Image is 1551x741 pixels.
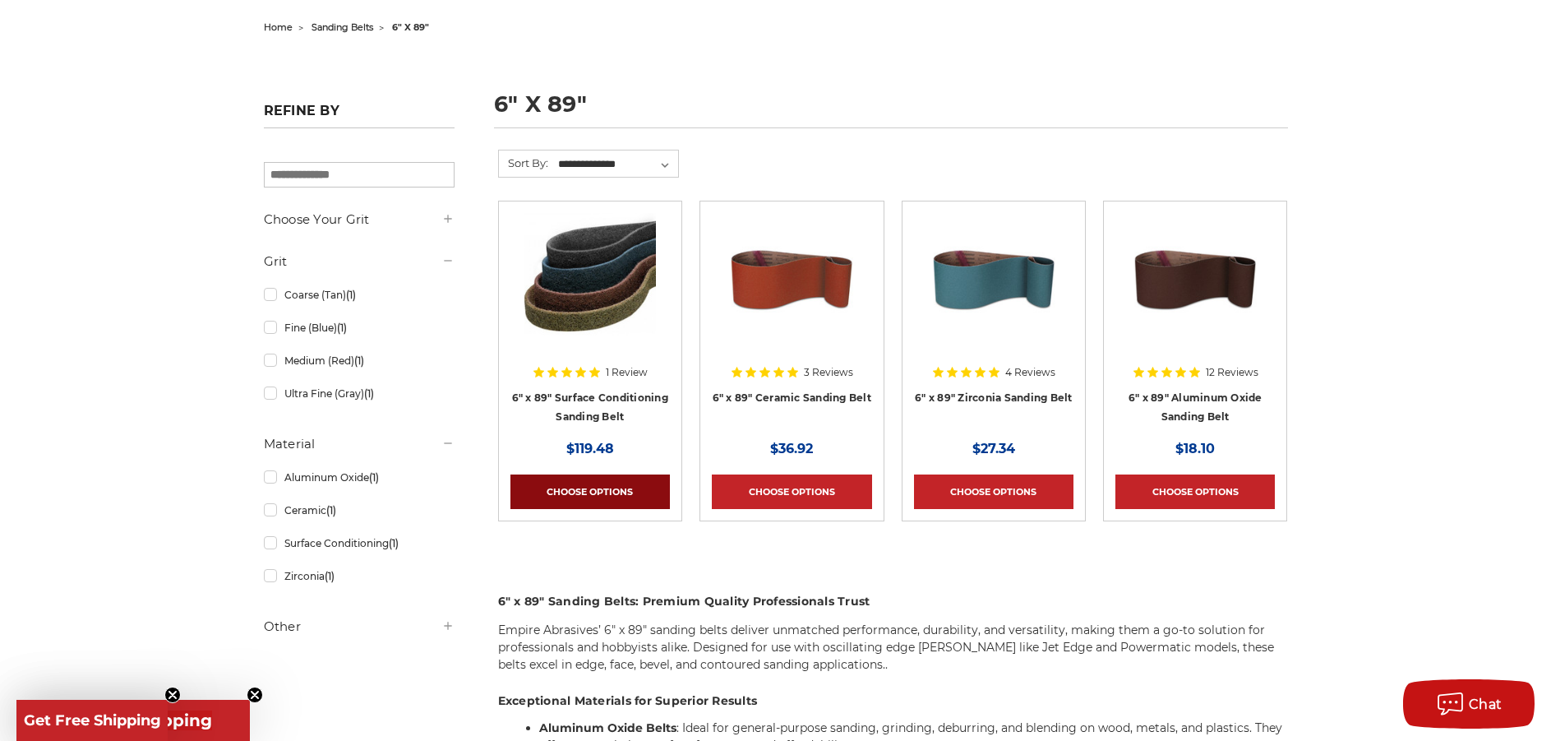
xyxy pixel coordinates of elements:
[16,700,250,741] div: Get Free ShippingClose teaser
[713,391,871,404] a: 6" x 89" Ceramic Sanding Belt
[264,21,293,33] a: home
[325,570,335,582] span: (1)
[326,504,336,516] span: (1)
[928,213,1059,345] img: 6" x 89" Zirconia Sanding Belt
[510,213,670,373] a: 6"x89" Surface Conditioning Sanding Belts
[264,252,455,271] h5: Grit
[264,617,455,637] h5: Other
[915,391,1073,404] a: 6" x 89" Zirconia Sanding Belt
[524,213,656,345] img: 6"x89" Surface Conditioning Sanding Belts
[914,213,1073,373] a: 6" x 89" Zirconia Sanding Belt
[346,289,356,301] span: (1)
[498,693,758,708] strong: Exceptional Materials for Superior Results
[498,594,870,609] strong: 6" x 89" Sanding Belts: Premium Quality Professionals Trust
[264,103,455,128] h5: Refine by
[264,562,455,590] a: Zirconia
[1403,679,1535,729] button: Chat
[726,213,857,345] img: 6" x 89" Ceramic Sanding Belt
[606,368,648,377] span: 1 Review
[510,475,670,509] a: Choose Options
[369,471,379,484] span: (1)
[392,21,429,33] span: 6" x 89"
[264,434,455,454] h5: Material
[1129,213,1261,345] img: 6" x 89" Aluminum Oxide Sanding Belt
[566,441,614,456] span: $119.48
[1115,475,1275,509] a: Choose Options
[512,391,668,423] a: 6" x 89" Surface Conditioning Sanding Belt
[972,441,1015,456] span: $27.34
[389,537,399,549] span: (1)
[498,623,1274,672] span: Empire Abrasives’ 6" x 89" sanding belts deliver unmatched performance, durability, and versatili...
[914,475,1073,509] a: Choose Options
[354,354,364,367] span: (1)
[1129,391,1262,423] a: 6" x 89" Aluminum Oxide Sanding Belt
[264,313,455,342] a: Fine (Blue)
[264,280,455,309] a: Coarse (Tan)
[1115,213,1275,373] a: 6" x 89" Aluminum Oxide Sanding Belt
[1206,368,1258,377] span: 12 Reviews
[1005,368,1055,377] span: 4 Reviews
[364,387,374,400] span: (1)
[312,21,373,33] a: sanding belts
[556,152,678,177] select: Sort By:
[539,720,676,735] strong: Aluminum Oxide Belts
[247,687,263,703] button: Close teaser
[164,687,181,703] button: Close teaser
[1469,697,1503,712] span: Chat
[264,529,455,558] a: Surface Conditioning
[264,346,455,375] a: Medium (Red)
[1175,441,1215,456] span: $18.10
[712,475,871,509] a: Choose Options
[494,93,1288,128] h1: 6" x 89"
[712,213,871,373] a: 6" x 89" Ceramic Sanding Belt
[770,441,813,456] span: $36.92
[499,151,548,175] label: Sort By:
[264,379,455,408] a: Ultra Fine (Gray)
[264,496,455,525] a: Ceramic
[16,700,168,741] div: Get Free ShippingClose teaser
[264,210,455,229] h5: Choose Your Grit
[337,322,347,334] span: (1)
[804,368,853,377] span: 3 Reviews
[264,463,455,492] a: Aluminum Oxide
[24,711,161,729] span: Get Free Shipping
